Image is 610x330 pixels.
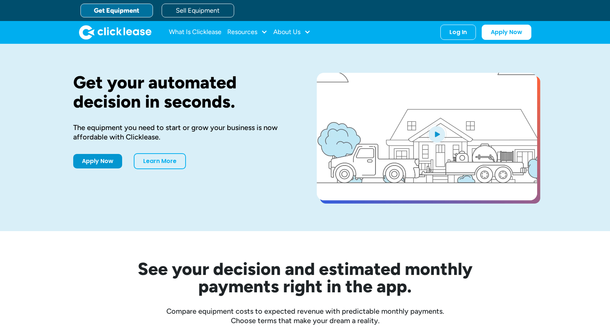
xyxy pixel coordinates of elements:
a: open lightbox [317,73,537,200]
a: Apply Now [73,154,122,168]
div: Resources [227,25,267,39]
img: Blue play button logo on a light blue circular background [427,124,447,144]
h1: Get your automated decision in seconds. [73,73,294,111]
a: Sell Equipment [162,4,234,17]
div: Log In [449,29,467,36]
div: About Us [273,25,311,39]
a: Learn More [134,153,186,169]
a: Apply Now [482,25,531,40]
a: home [79,25,152,39]
div: The equipment you need to start or grow your business is now affordable with Clicklease. [73,123,294,142]
a: Get Equipment [80,4,153,17]
a: What Is Clicklease [169,25,221,39]
h2: See your decision and estimated monthly payments right in the app. [102,260,508,295]
img: Clicklease logo [79,25,152,39]
div: Compare equipment costs to expected revenue with predictable monthly payments. Choose terms that ... [73,306,537,325]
